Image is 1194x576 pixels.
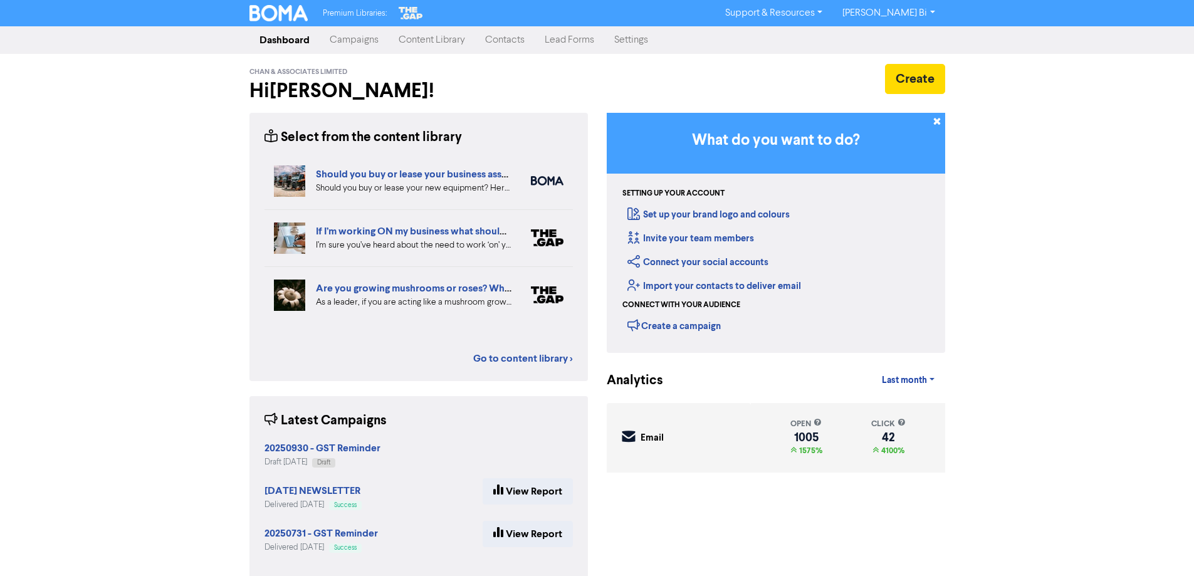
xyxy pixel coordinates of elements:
[249,68,347,76] span: Chan & Associates Limited
[264,529,378,539] a: 20250731 - GST Reminder
[264,442,380,454] strong: 20250930 - GST Reminder
[320,28,389,53] a: Campaigns
[797,446,822,456] span: 1575%
[264,411,387,431] div: Latest Campaigns
[483,521,573,547] a: View Report
[316,182,512,195] div: Should you buy or lease your new equipment? Here are some pros and cons of each. We also can revi...
[334,502,357,508] span: Success
[323,9,387,18] span: Premium Libraries:
[389,28,475,53] a: Content Library
[872,368,945,393] a: Last month
[604,28,658,53] a: Settings
[316,239,512,252] div: I’m sure you’ve heard about the need to work ‘on’ your business as well as working ‘in’ your busi...
[871,432,906,442] div: 42
[264,527,378,540] strong: 20250731 - GST Reminder
[316,282,711,295] a: Are you growing mushrooms or roses? Why you should lead like a gardener, not a grower
[249,79,588,103] h2: Hi [PERSON_NAME] !
[627,256,768,268] a: Connect your social accounts
[531,176,563,186] img: boma_accounting
[885,64,945,94] button: Create
[790,418,822,430] div: open
[316,296,512,309] div: As a leader, if you are acting like a mushroom grower you’re unlikely to have a clear plan yourse...
[535,28,604,53] a: Lead Forms
[334,545,357,551] span: Success
[264,486,360,496] a: [DATE] NEWSLETTER
[832,3,945,23] a: [PERSON_NAME] Bi
[622,300,740,311] div: Connect with your audience
[627,280,801,292] a: Import your contacts to deliver email
[264,444,380,454] a: 20250930 - GST Reminder
[531,229,563,246] img: thegap
[882,375,927,386] span: Last month
[483,478,573,505] a: View Report
[531,286,563,303] img: thegap
[397,5,424,21] img: The Gap
[715,3,832,23] a: Support & Resources
[317,459,330,466] span: Draft
[473,351,573,366] a: Go to content library >
[249,28,320,53] a: Dashboard
[264,128,462,147] div: Select from the content library
[627,233,754,244] a: Invite your team members
[622,188,725,199] div: Setting up your account
[871,418,906,430] div: click
[641,431,664,446] div: Email
[475,28,535,53] a: Contacts
[607,371,647,390] div: Analytics
[249,5,308,21] img: BOMA Logo
[607,113,945,353] div: Getting Started in BOMA
[264,499,362,511] div: Delivered [DATE]
[626,132,926,150] h3: What do you want to do?
[879,446,904,456] span: 4100%
[627,316,721,335] div: Create a campaign
[316,168,520,181] a: Should you buy or lease your business assets?
[264,484,360,497] strong: [DATE] NEWSLETTER
[790,432,822,442] div: 1005
[316,225,556,238] a: If I’m working ON my business what should I be doing?
[627,209,790,221] a: Set up your brand logo and colours
[264,542,378,553] div: Delivered [DATE]
[264,456,380,468] div: Draft [DATE]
